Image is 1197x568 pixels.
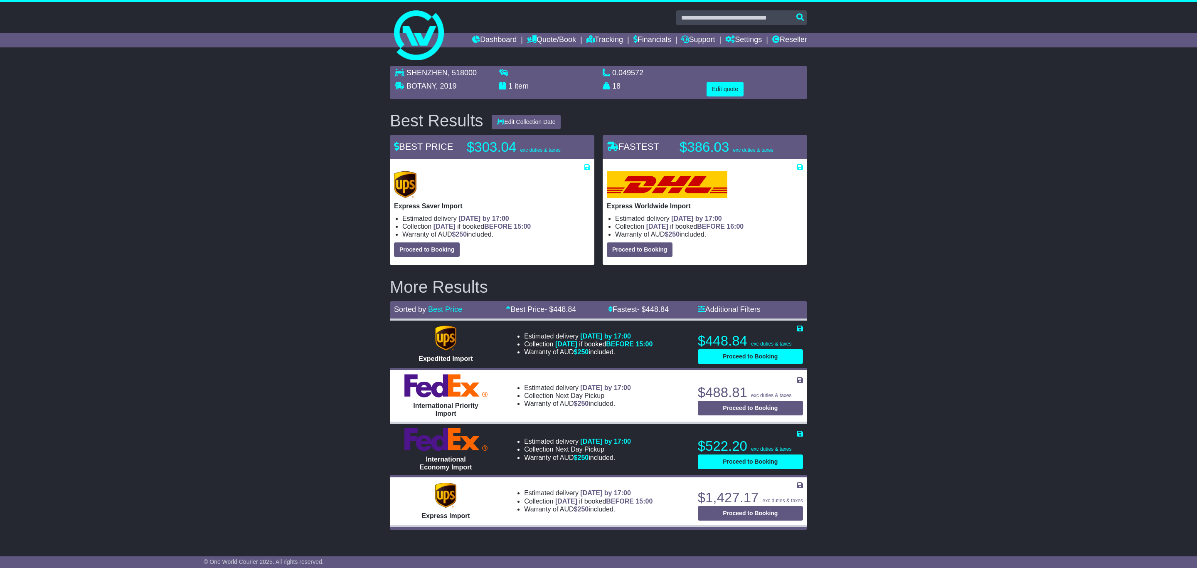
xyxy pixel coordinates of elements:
[394,171,416,198] img: UPS (new): Express Saver Import
[751,341,791,347] span: exc duties & taxes
[698,438,803,454] p: $522.20
[680,139,783,156] p: $386.03
[435,326,456,351] img: UPS (new): Expedited Import
[698,401,803,415] button: Proceed to Booking
[574,506,589,513] span: $
[578,400,589,407] span: 250
[698,489,803,506] p: $1,427.17
[646,223,668,230] span: [DATE]
[606,341,634,348] span: BEFORE
[606,498,634,505] span: BEFORE
[578,454,589,461] span: 250
[506,305,576,314] a: Best Price- $448.84
[555,498,577,505] span: [DATE]
[508,82,512,90] span: 1
[452,231,467,238] span: $
[492,115,561,129] button: Edit Collection Date
[402,215,590,222] li: Estimated delivery
[574,400,589,407] span: $
[681,33,715,47] a: Support
[580,384,631,391] span: [DATE] by 17:00
[707,82,744,96] button: Edit quote
[646,305,669,314] span: 448.84
[555,341,577,348] span: [DATE]
[456,231,467,238] span: 250
[524,497,653,505] li: Collection
[637,305,669,314] span: - $
[733,147,773,153] span: exc duties & taxes
[607,202,803,210] p: Express Worldwide Import
[615,230,803,238] li: Warranty of AUD included.
[698,506,803,521] button: Proceed to Booking
[390,278,807,296] h2: More Results
[665,231,680,238] span: $
[607,242,672,257] button: Proceed to Booking
[433,223,456,230] span: [DATE]
[698,384,803,401] p: $488.81
[635,341,653,348] span: 15:00
[580,333,631,340] span: [DATE] by 17:00
[394,141,453,152] span: BEST PRICE
[524,400,631,407] li: Warranty of AUD included.
[524,392,631,400] li: Collection
[751,446,791,452] span: exc duties & taxes
[612,82,621,90] span: 18
[524,454,631,462] li: Warranty of AUD included.
[698,333,803,349] p: $448.84
[394,305,426,314] span: Sorted by
[402,222,590,230] li: Collection
[436,82,456,90] span: , 2019
[421,512,470,519] span: Express Import
[524,340,653,348] li: Collection
[668,231,680,238] span: 250
[607,141,659,152] span: FASTEST
[435,483,456,508] img: UPS (new): Express Import
[419,355,473,362] span: Expedited Import
[607,171,727,198] img: DHL: Express Worldwide Import
[580,489,631,496] span: [DATE] by 17:00
[698,305,761,314] a: Additional Filters
[646,223,744,230] span: if booked
[524,348,653,356] li: Warranty of AUD included.
[772,33,807,47] a: Reseller
[524,489,653,497] li: Estimated delivery
[586,33,623,47] a: Tracking
[574,454,589,461] span: $
[555,498,653,505] span: if booked
[633,33,671,47] a: Financials
[419,456,472,471] span: International Economy Import
[524,384,631,392] li: Estimated delivery
[394,242,460,257] button: Proceed to Booking
[524,332,653,340] li: Estimated delivery
[751,393,791,398] span: exc duties & taxes
[413,402,478,417] span: International Priority Import
[635,498,653,505] span: 15:00
[578,506,589,513] span: 250
[580,438,631,445] span: [DATE] by 17:00
[524,437,631,445] li: Estimated delivery
[514,223,531,230] span: 15:00
[524,445,631,453] li: Collection
[402,230,590,238] li: Warranty of AUD included.
[406,82,436,90] span: BOTANY
[574,348,589,356] span: $
[433,223,531,230] span: if booked
[448,69,477,77] span: , 518000
[428,305,462,314] a: Best Price
[555,446,604,453] span: Next Day Pickup
[404,374,488,398] img: FedEx Express: International Priority Import
[467,139,571,156] p: $303.04
[386,111,488,130] div: Best Results
[555,341,653,348] span: if booked
[615,222,803,230] li: Collection
[612,69,643,77] span: 0.049572
[727,223,744,230] span: 16:00
[698,349,803,364] button: Proceed to Booking
[763,498,803,504] span: exc duties & taxes
[698,454,803,469] button: Proceed to Booking
[553,305,576,314] span: 448.84
[484,223,512,230] span: BEFORE
[697,223,725,230] span: BEFORE
[515,82,529,90] span: item
[544,305,576,314] span: - $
